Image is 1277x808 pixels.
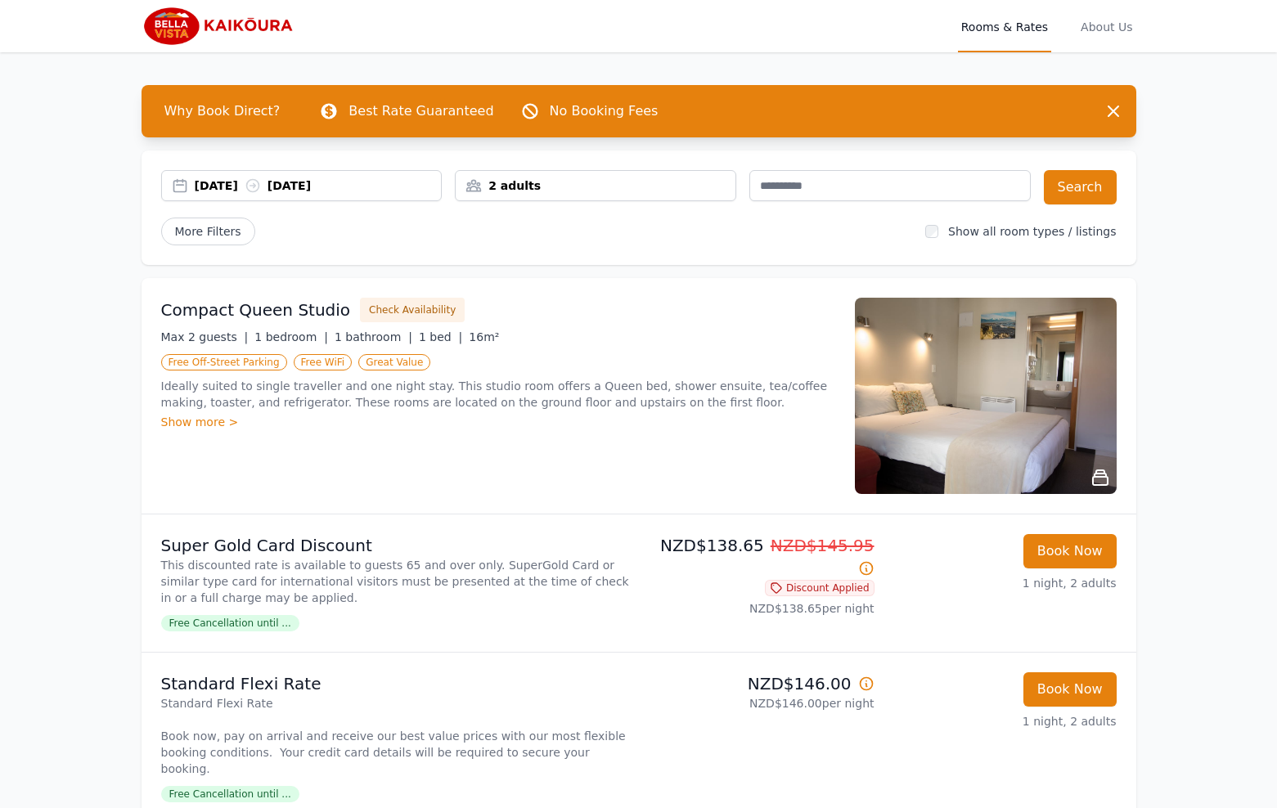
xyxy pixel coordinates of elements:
p: NZD$146.00 [645,672,875,695]
button: Book Now [1023,534,1117,568]
button: Search [1044,170,1117,204]
p: Standard Flexi Rate [161,672,632,695]
span: Max 2 guests | [161,330,249,343]
img: Bella Vista Kaikoura [142,7,299,46]
span: Why Book Direct? [151,95,294,128]
button: Book Now [1023,672,1117,707]
span: 16m² [469,330,499,343]
span: Great Value [358,354,430,370]
div: 2 adults [456,177,735,194]
span: Free Cancellation until ... [161,615,299,631]
p: NZD$146.00 per night [645,695,875,711]
p: Best Rate Guaranteed [348,101,493,121]
span: NZD$145.95 [771,536,875,555]
button: Check Availability [360,298,465,322]
span: Free WiFi [294,354,353,370]
span: 1 bathroom | [335,330,412,343]
span: 1 bedroom | [254,330,328,343]
p: Super Gold Card Discount [161,534,632,557]
p: Ideally suited to single traveller and one night stay. This studio room offers a Queen bed, showe... [161,378,835,411]
p: NZD$138.65 per night [645,600,875,617]
p: This discounted rate is available to guests 65 and over only. SuperGold Card or similar type card... [161,557,632,606]
span: 1 bed | [419,330,462,343]
p: Standard Flexi Rate Book now, pay on arrival and receive our best value prices with our most flex... [161,695,632,777]
span: More Filters [161,218,255,245]
p: No Booking Fees [550,101,659,121]
p: 1 night, 2 adults [888,713,1117,729]
span: Free Off-Street Parking [161,354,287,370]
p: 1 night, 2 adults [888,575,1117,591]
div: Show more > [161,414,835,430]
span: Free Cancellation until ... [161,786,299,802]
h3: Compact Queen Studio [161,299,351,321]
span: Discount Applied [765,580,875,596]
p: NZD$138.65 [645,534,875,580]
div: [DATE] [DATE] [195,177,442,194]
label: Show all room types / listings [948,225,1116,238]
